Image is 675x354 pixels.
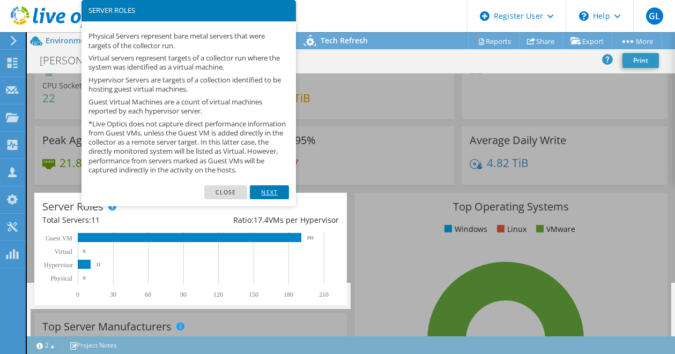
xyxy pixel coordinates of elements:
[204,185,248,199] a: Close
[612,33,662,49] a: More
[88,54,289,72] p: Virtual servers represent targets of a collector run where the system was identified as a virtual...
[579,11,589,21] svg: \n
[88,7,289,14] h3: SERVER ROLES
[646,7,663,25] span: GL
[88,97,289,116] p: Guest Virtual Machines are a count of virtual machines reported by each hypervisor server.
[562,33,612,49] a: Export
[88,119,289,175] p: *Live Optics does not capture direct performance information from Guest VMs, unless the Guest VM ...
[519,33,563,49] a: Share
[35,55,214,66] h1: [PERSON_NAME]-SIHFHealthcare
[62,338,124,352] a: Project Notes
[250,185,288,199] a: Next
[622,53,659,68] a: Print
[46,35,93,46] span: Environment
[468,33,520,49] a: Reports
[29,338,62,352] a: 2
[88,76,289,94] p: Hypervisor Servers are targets of a collection identified to be hosting guest virtual machines.
[88,32,289,50] p: Physical Servers represent bare metal servers that were targets of the collector run.
[321,35,368,46] span: Tech Refresh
